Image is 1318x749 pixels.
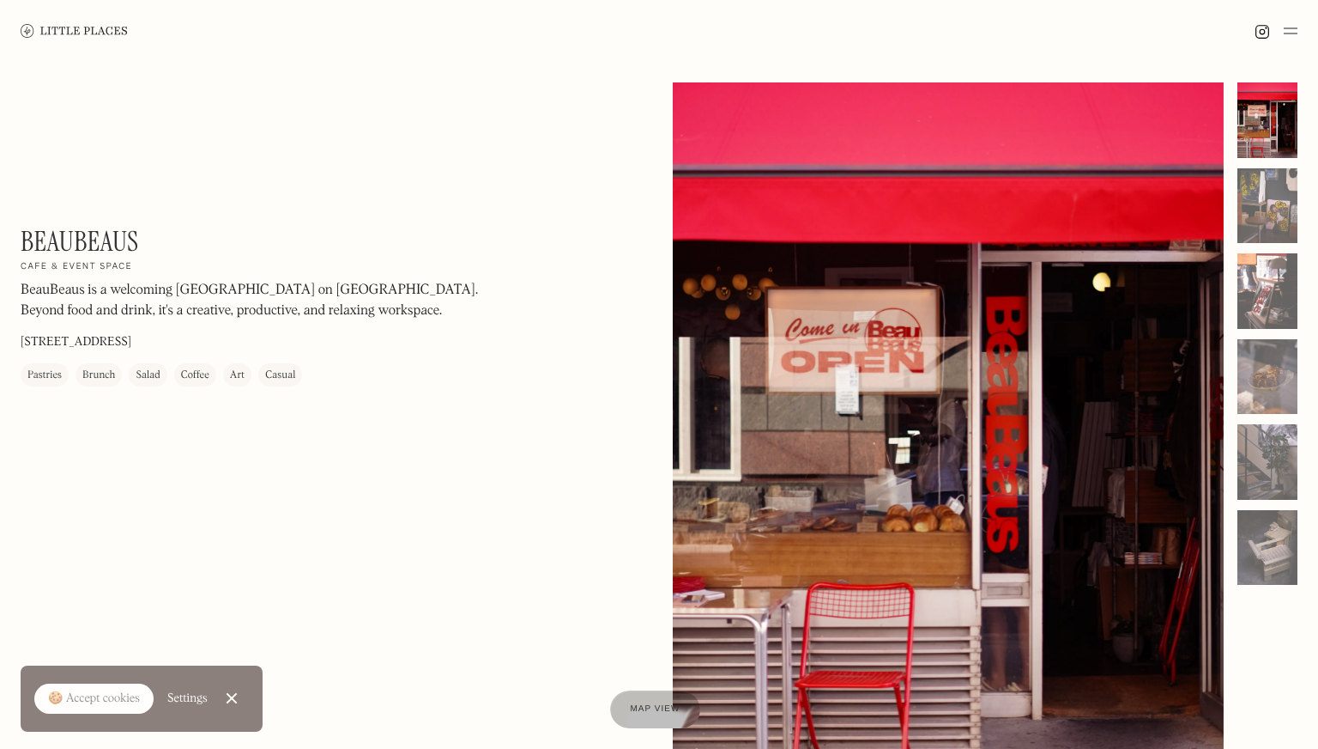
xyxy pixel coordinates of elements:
h1: BeauBeaus [21,225,139,258]
h2: Cafe & event space [21,261,132,273]
a: 🍪 Accept cookies [34,684,154,715]
div: Pastries [27,367,62,384]
div: Coffee [181,367,209,384]
p: BeauBeaus is a welcoming [GEOGRAPHIC_DATA] on [GEOGRAPHIC_DATA]. Beyond food and drink, it's a cr... [21,280,484,321]
p: [STREET_ADDRESS] [21,333,131,351]
a: Map view [610,691,701,728]
div: Casual [265,367,295,384]
div: Settings [167,692,208,704]
div: Art [230,367,245,384]
div: Close Cookie Popup [231,698,232,699]
div: Salad [136,367,160,384]
span: Map view [631,704,680,714]
div: Brunch [82,367,115,384]
div: 🍪 Accept cookies [48,691,140,708]
a: Settings [167,679,208,718]
a: Close Cookie Popup [215,681,249,716]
